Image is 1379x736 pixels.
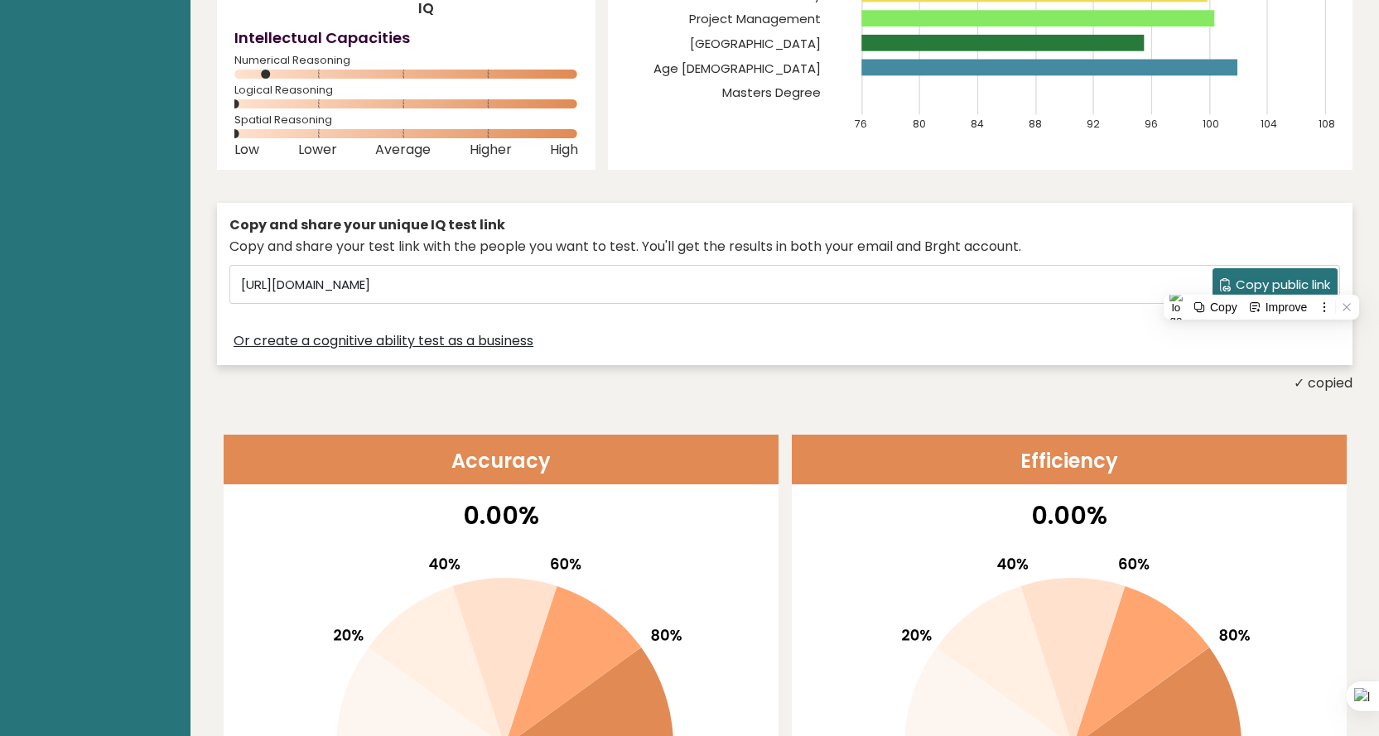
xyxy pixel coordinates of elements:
[234,497,768,534] p: 0.00%
[1261,118,1278,132] tspan: 104
[234,26,578,49] h4: Intellectual Capacities
[792,435,1347,484] header: Efficiency
[234,331,533,351] a: Or create a cognitive ability test as a business
[234,147,259,153] span: Low
[229,215,1340,235] div: Copy and share your unique IQ test link
[224,435,779,484] header: Accuracy
[217,373,1352,393] div: ✓ copied
[1213,268,1338,301] button: Copy public link
[913,118,926,132] tspan: 80
[653,60,821,77] tspan: Age [DEMOGRAPHIC_DATA]
[1145,118,1159,132] tspan: 96
[229,237,1340,257] div: Copy and share your test link with the people you want to test. You'll get the results in both yo...
[803,497,1336,534] p: 0.00%
[1203,118,1220,132] tspan: 100
[855,118,867,132] tspan: 76
[689,11,821,28] tspan: Project Management
[1087,118,1099,132] tspan: 92
[1319,118,1336,132] tspan: 108
[234,57,578,64] span: Numerical Reasoning
[690,35,821,52] tspan: [GEOGRAPHIC_DATA]
[1236,276,1330,295] span: Copy public link
[234,117,578,123] span: Spatial Reasoning
[971,118,984,132] tspan: 84
[550,147,578,153] span: High
[1029,118,1042,132] tspan: 88
[375,147,431,153] span: Average
[298,147,337,153] span: Lower
[470,147,512,153] span: Higher
[234,87,578,94] span: Logical Reasoning
[722,84,821,102] tspan: Masters Degree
